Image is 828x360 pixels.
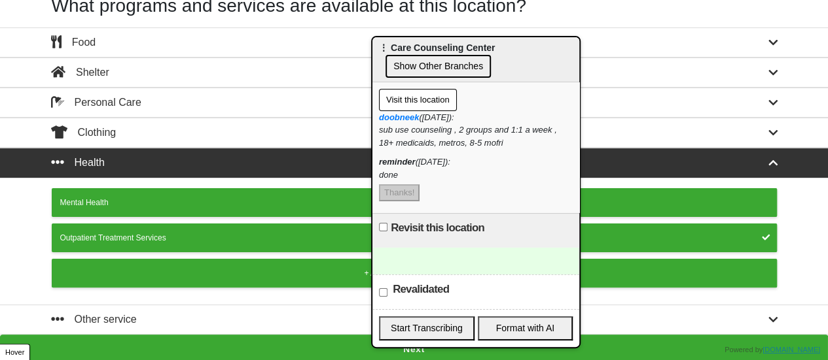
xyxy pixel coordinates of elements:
[51,312,137,327] div: Other service
[51,35,96,50] div: Food
[379,184,420,201] button: Thanks!
[51,95,141,110] div: Personal Care
[51,155,105,171] div: Health
[379,155,573,201] div: ([DATE]): done
[379,316,475,340] button: Start Transcribing
[379,111,573,150] div: ([DATE]): sub use counseling , 2 groups and 1:1 a week , 18+ medicaids, metros, 8-5 mofri
[60,267,768,279] div: + Add another health service
[51,125,117,140] div: Clothing
[725,344,820,355] div: Powered by
[478,316,573,340] button: Format with AI
[393,282,449,297] label: Revalidated
[386,55,491,78] button: Show Other Branches
[52,223,777,252] button: Outpatient Treatment Services
[52,188,777,217] button: Mental Health
[60,197,768,208] div: Mental Health
[391,220,484,236] label: Revisit this location
[60,232,768,244] div: Outpatient Treatment Services
[379,89,457,111] button: Visit this location
[763,346,820,353] a: [DOMAIN_NAME]
[51,65,109,80] div: Shelter
[52,259,777,287] button: + Add another health service
[379,42,495,53] span: ⋮ Care Counseling Center
[379,112,419,122] a: doobneek
[379,157,416,167] strong: reminder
